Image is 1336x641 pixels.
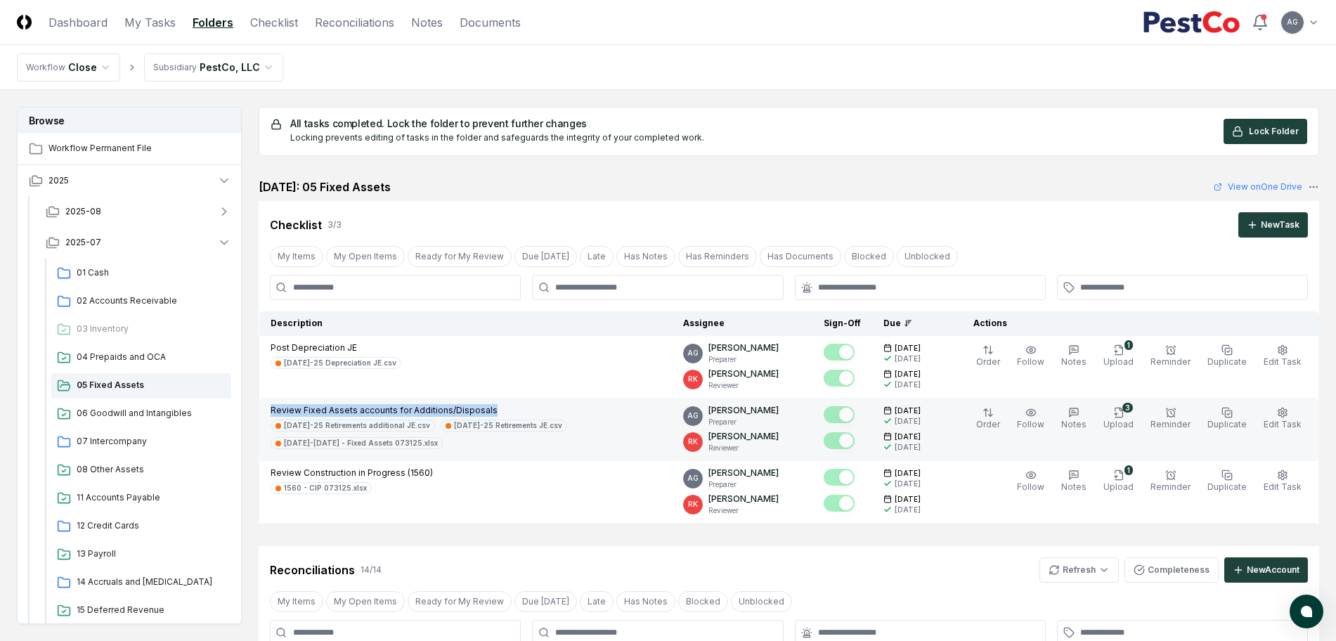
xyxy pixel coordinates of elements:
p: Post Depreciation JE [271,342,401,354]
p: Review Fixed Assets accounts for Additions/Disposals [271,404,661,417]
div: New Account [1247,564,1299,576]
button: Duplicate [1205,404,1250,434]
span: [DATE] [895,494,921,505]
a: Reconciliations [315,14,394,31]
span: [DATE] [895,343,921,354]
span: 02 Accounts Receivable [77,294,226,307]
button: 2025-07 [34,227,242,258]
span: AG [687,473,699,484]
button: Has Notes [616,591,675,612]
span: 14 Accruals and OCL [77,576,226,588]
span: 2025-08 [65,205,101,218]
button: My Open Items [326,246,405,267]
a: 12 Credit Cards [51,514,231,539]
span: AG [1287,17,1298,27]
button: Order [973,404,1003,434]
span: AG [687,410,699,421]
span: 15 Deferred Revenue [77,604,226,616]
span: RK [688,499,698,510]
div: Reconciliations [270,562,355,578]
span: 01 Cash [77,266,226,279]
button: Notes [1058,467,1089,496]
button: Ready for My Review [408,591,512,612]
span: 11 Accounts Payable [77,491,226,504]
div: 3 / 3 [327,219,342,231]
a: 06 Goodwill and Intangibles [51,401,231,427]
span: Duplicate [1207,481,1247,492]
a: [DATE]-25 Retirements JE.csv [441,420,567,432]
div: New Task [1261,219,1299,231]
div: [DATE]-25 Depreciation JE.csv [284,358,396,368]
button: 2025-08 [34,196,242,227]
th: Description [259,311,673,336]
h3: Browse [18,108,241,134]
button: Follow [1014,404,1047,434]
a: 01 Cash [51,261,231,286]
button: NewAccount [1224,557,1308,583]
span: Reminder [1150,356,1191,367]
a: 03 Inventory [51,317,231,342]
p: Reviewer [708,505,779,516]
h2: [DATE]: 05 Fixed Assets [259,179,391,195]
span: AG [687,348,699,358]
button: Has Reminders [678,246,757,267]
span: Notes [1061,356,1087,367]
img: PestCo logo [1143,11,1240,34]
span: Edit Task [1264,481,1302,492]
button: Edit Task [1261,467,1304,496]
span: Duplicate [1207,419,1247,429]
a: Documents [460,14,521,31]
button: Late [580,246,614,267]
button: Duplicate [1205,342,1250,371]
button: Refresh [1039,557,1119,583]
span: [DATE] [895,432,921,442]
button: Due Today [514,591,577,612]
button: Late [580,591,614,612]
button: Unblocked [897,246,958,267]
button: 3Upload [1101,404,1136,434]
span: Upload [1103,356,1134,367]
span: 06 Goodwill and Intangibles [77,407,226,420]
button: Follow [1014,342,1047,371]
button: Due Today [514,246,577,267]
p: Preparer [708,354,779,365]
div: [DATE] [895,380,921,390]
div: 1560 - CIP 073125.xlsx [284,483,367,493]
span: Lock Folder [1249,125,1299,138]
a: [DATE]-[DATE] - Fixed Assets 073125.xlsx [271,437,443,449]
span: Order [976,356,1000,367]
a: [DATE]-25 Retirements additional JE.csv [271,420,435,432]
button: Blocked [844,246,894,267]
a: 05 Fixed Assets [51,373,231,399]
button: 1Upload [1101,342,1136,371]
button: Reminder [1148,342,1193,371]
span: Notes [1061,419,1087,429]
span: Notes [1061,481,1087,492]
button: Order [973,342,1003,371]
p: [PERSON_NAME] [708,368,779,380]
a: [DATE]-25 Depreciation JE.csv [271,357,401,369]
button: NewTask [1238,212,1308,238]
button: My Items [270,591,323,612]
span: Workflow Permanent File [48,142,231,155]
p: [PERSON_NAME] [708,493,779,505]
a: 02 Accounts Receivable [51,289,231,314]
div: Workflow [26,61,65,74]
a: Workflow Permanent File [18,134,242,164]
div: [DATE]-25 Retirements JE.csv [454,420,562,431]
span: 2025 [48,174,69,187]
div: 14 / 14 [361,564,382,576]
div: [DATE] [895,479,921,489]
span: 07 Intercompany [77,435,226,448]
p: [PERSON_NAME] [708,430,779,443]
button: Lock Folder [1224,119,1307,144]
a: Checklist [250,14,298,31]
span: RK [688,436,698,447]
p: [PERSON_NAME] [708,404,779,417]
a: Folders [193,14,233,31]
p: Review Construction in Progress (1560) [271,467,433,479]
span: Edit Task [1264,356,1302,367]
a: 14 Accruals and [MEDICAL_DATA] [51,570,231,595]
img: Logo [17,15,32,30]
span: [DATE] [895,369,921,380]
